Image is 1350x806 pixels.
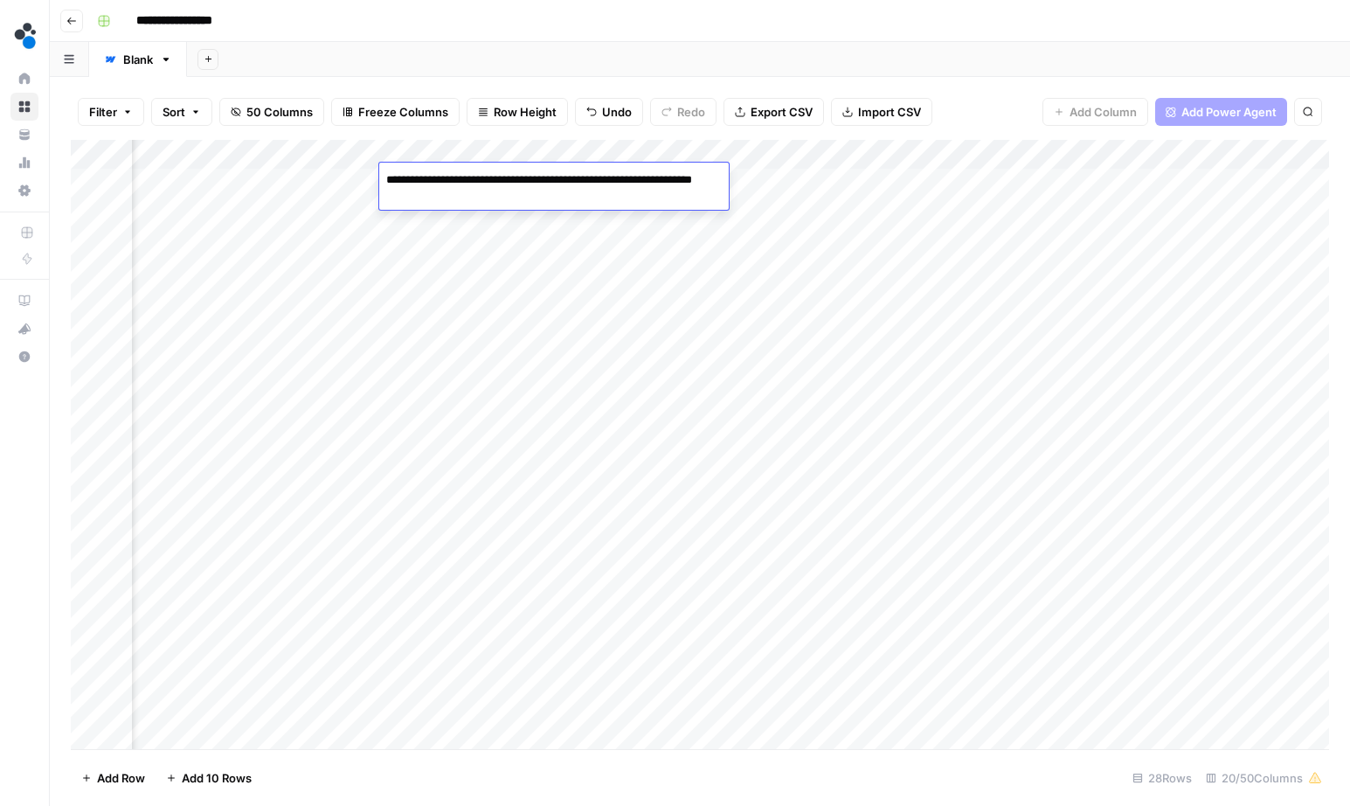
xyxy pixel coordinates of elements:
button: Help + Support [10,343,38,371]
button: Redo [650,98,717,126]
button: Add 10 Rows [156,764,262,792]
button: Add Power Agent [1155,98,1287,126]
img: spot.ai Logo [10,20,42,52]
span: Add Row [97,769,145,787]
button: Row Height [467,98,568,126]
a: Browse [10,93,38,121]
a: Settings [10,177,38,205]
span: Add 10 Rows [182,769,252,787]
span: Row Height [494,103,557,121]
span: 50 Columns [246,103,313,121]
a: Home [10,65,38,93]
span: Freeze Columns [358,103,448,121]
button: Filter [78,98,144,126]
button: What's new? [10,315,38,343]
div: 28 Rows [1125,764,1199,792]
button: 50 Columns [219,98,324,126]
button: Add Column [1042,98,1148,126]
div: What's new? [11,316,38,342]
div: 20/50 Columns [1199,764,1329,792]
button: Freeze Columns [331,98,460,126]
button: Import CSV [831,98,932,126]
span: Add Column [1070,103,1137,121]
span: Import CSV [858,103,921,121]
span: Redo [677,103,705,121]
a: Blank [89,42,187,77]
div: Blank [123,51,153,68]
button: Workspace: spot.ai [10,14,38,58]
a: Usage [10,149,38,177]
span: Filter [89,103,117,121]
span: Undo [602,103,632,121]
span: Sort [163,103,185,121]
a: AirOps Academy [10,287,38,315]
button: Export CSV [723,98,824,126]
button: Undo [575,98,643,126]
span: Export CSV [751,103,813,121]
a: Your Data [10,121,38,149]
span: Add Power Agent [1181,103,1277,121]
button: Add Row [71,764,156,792]
button: Sort [151,98,212,126]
